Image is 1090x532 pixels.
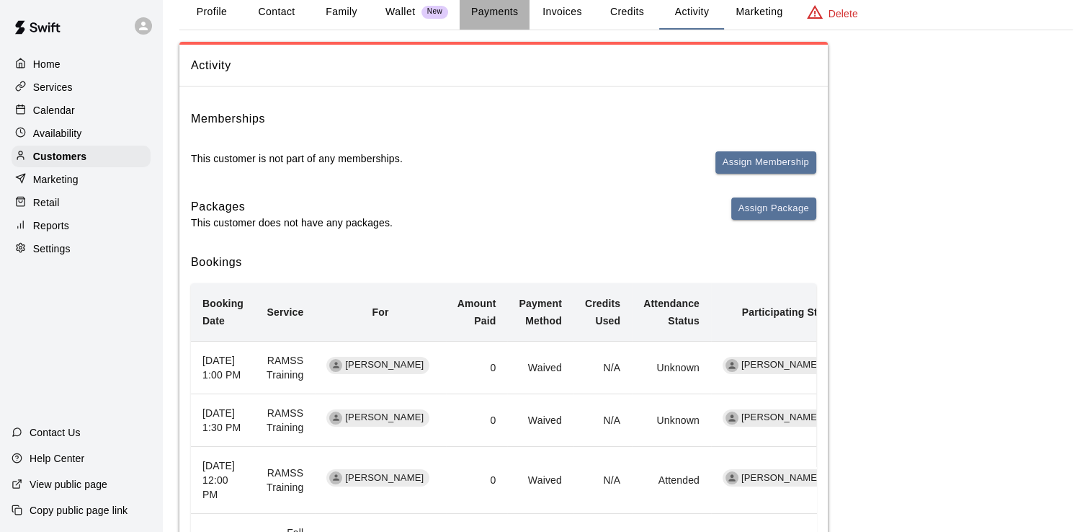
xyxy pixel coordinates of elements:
p: Help Center [30,451,84,466]
div: Nick Pinkelman [725,471,738,484]
div: [PERSON_NAME] [723,357,826,374]
p: Settings [33,241,71,256]
b: Amount Paid [457,298,496,327]
td: Waived [507,447,573,514]
p: This customer is not part of any memberships. [191,151,403,166]
a: Calendar [12,99,151,121]
div: Will Fazio [329,359,342,372]
span: [PERSON_NAME] [339,411,429,425]
span: [PERSON_NAME] [736,411,826,425]
h6: Packages [191,198,393,216]
a: Settings [12,238,151,260]
th: [DATE] 1:00 PM [191,341,255,394]
a: Availability [12,123,151,144]
span: Activity [191,56,816,75]
th: [DATE] 12:00 PM [191,447,255,514]
b: Credits Used [585,298,620,327]
a: Home [12,53,151,75]
a: Retail [12,192,151,213]
b: Booking Date [202,298,244,327]
div: Will Fazio [329,412,342,425]
p: Customers [33,149,86,164]
td: Waived [507,341,573,394]
b: For [372,306,388,318]
span: [PERSON_NAME] [736,471,826,485]
p: View public page [30,477,107,492]
td: 0 [446,394,508,447]
div: Nick Pinkelman [725,412,738,425]
div: [PERSON_NAME] [723,409,826,427]
span: [PERSON_NAME] [736,358,826,372]
b: Attendance Status [643,298,700,327]
a: Services [12,76,151,98]
td: N/A [573,447,632,514]
span: New [421,7,448,17]
td: RAMSS Training [255,394,315,447]
span: [PERSON_NAME] [339,358,429,372]
b: Participating Staff [742,306,831,318]
a: Customers [12,146,151,167]
p: This customer does not have any packages. [191,216,393,230]
td: Unknown [632,394,711,447]
div: Will Fazio [329,471,342,484]
a: Reports [12,215,151,236]
p: Delete [828,6,858,21]
p: Calendar [33,103,75,118]
p: Home [33,57,61,71]
button: Assign Package [731,198,816,220]
p: Wallet [385,4,416,19]
td: RAMSS Training [255,447,315,514]
h6: Bookings [191,253,816,272]
b: Service [267,306,303,318]
p: Reports [33,218,69,233]
p: Services [33,80,73,94]
td: 0 [446,447,508,514]
a: Marketing [12,169,151,190]
p: Contact Us [30,425,81,440]
td: Waived [507,394,573,447]
p: Copy public page link [30,503,128,518]
button: Assign Membership [715,151,816,174]
th: [DATE] 1:30 PM [191,394,255,447]
span: [PERSON_NAME] [339,471,429,485]
td: 0 [446,341,508,394]
td: Unknown [632,341,711,394]
p: Marketing [33,172,79,187]
div: Nick Pinkelman [725,359,738,372]
td: N/A [573,341,632,394]
b: Payment Method [519,298,561,327]
h6: Memberships [191,110,265,128]
td: N/A [573,394,632,447]
td: Attended [632,447,711,514]
p: Retail [33,195,60,210]
p: Availability [33,126,82,141]
div: [PERSON_NAME] [723,469,826,487]
td: RAMSS Training [255,341,315,394]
